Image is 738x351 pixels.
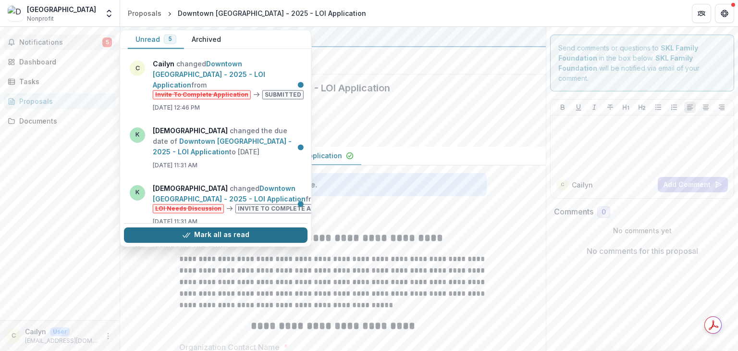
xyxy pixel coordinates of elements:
p: [EMAIL_ADDRESS][DOMAIN_NAME] [25,337,98,345]
p: changed the due date of to [DATE] [153,125,302,157]
button: Mark all as read [124,227,307,243]
button: Add Comment [658,177,728,192]
a: Documents [4,113,116,129]
button: Open entity switcher [102,4,116,23]
button: Heading 1 [620,101,632,113]
button: Align Left [684,101,696,113]
span: Nonprofit [27,14,54,23]
a: Downtown [GEOGRAPHIC_DATA] - 2025 - LOI Application [153,184,306,202]
nav: breadcrumb [124,6,370,20]
button: Align Right [716,101,727,113]
div: Documents [19,116,108,126]
button: Partners [692,4,711,23]
div: SKL Family Foundation [128,31,538,42]
a: Downtown [GEOGRAPHIC_DATA] - 2025 - LOI Application [153,137,292,155]
h2: Downtown [GEOGRAPHIC_DATA] - 2025 - LOI Application [128,82,523,94]
div: Downtown [GEOGRAPHIC_DATA] - 2025 - LOI Application [178,8,366,18]
p: User [50,327,70,336]
button: Unread [128,30,184,49]
div: Send comments or questions to in the box below. will be notified via email of your comment. [550,35,734,91]
span: 5 [102,38,112,47]
button: Get Help [715,4,734,23]
button: Strike [604,101,616,113]
button: Heading 2 [636,101,648,113]
div: Cailyn [12,333,16,339]
button: Italicize [589,101,600,113]
button: Bold [557,101,568,113]
button: Archived [184,30,229,49]
img: Downtown Women's Center [8,6,23,21]
div: Cailyn [561,182,564,187]
span: 5 [168,36,172,42]
div: Proposals [19,96,108,106]
div: [GEOGRAPHIC_DATA] [27,4,96,14]
p: changed from [153,183,354,213]
a: Proposals [4,93,116,109]
span: Notifications [19,38,102,47]
div: Tasks [19,76,108,87]
a: Dashboard [4,54,116,70]
button: Notifications5 [4,35,116,50]
a: Proposals [124,6,165,20]
p: changed from [153,59,307,100]
button: Underline [573,101,584,113]
button: Bullet List [652,101,664,113]
div: Proposals [128,8,161,18]
p: No comments for this proposal [587,245,698,257]
p: No comments yet [554,226,730,236]
button: Ordered List [668,101,680,113]
a: Tasks [4,74,116,89]
button: Align Center [700,101,712,113]
h2: Comments [554,207,593,216]
div: Dashboard [19,57,108,67]
p: Cailyn [572,180,593,190]
a: Downtown [GEOGRAPHIC_DATA] - 2025 - LOI Application [153,60,265,89]
button: More [102,330,114,342]
span: 0 [602,208,606,216]
p: Cailyn [25,326,46,337]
